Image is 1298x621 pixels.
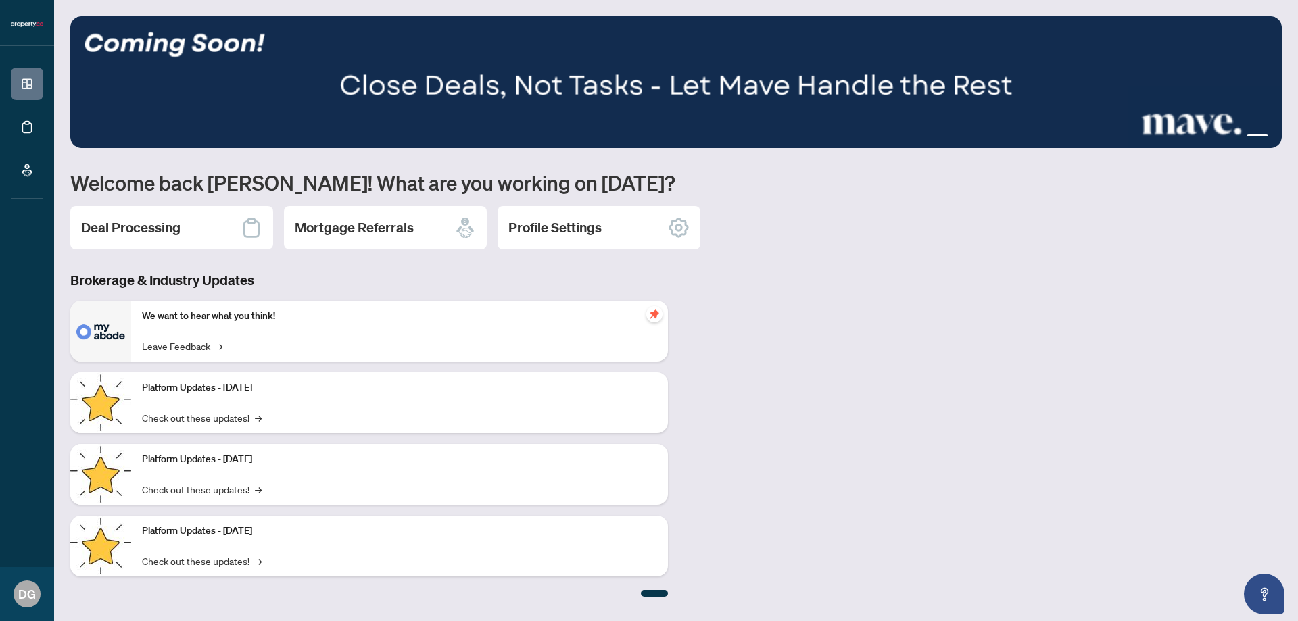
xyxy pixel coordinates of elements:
p: Platform Updates - [DATE] [142,524,657,539]
img: Slide 2 [70,16,1282,148]
span: DG [18,585,36,603]
a: Check out these updates!→ [142,410,262,425]
span: → [216,339,222,353]
span: → [255,482,262,497]
button: 1 [1225,134,1230,140]
h2: Mortgage Referrals [295,218,414,237]
img: We want to hear what you think! [70,301,131,362]
span: → [255,410,262,425]
button: 3 [1247,134,1268,140]
button: Open asap [1244,574,1284,614]
img: logo [11,20,43,28]
span: pushpin [646,306,663,322]
img: Platform Updates - July 21, 2025 [70,372,131,433]
a: Check out these updates!→ [142,482,262,497]
h2: Profile Settings [508,218,602,237]
h1: Welcome back [PERSON_NAME]! What are you working on [DATE]? [70,170,1282,195]
p: Platform Updates - [DATE] [142,380,657,395]
span: → [255,553,262,568]
h2: Deal Processing [81,218,181,237]
a: Leave Feedback→ [142,339,222,353]
a: Check out these updates!→ [142,553,262,568]
p: Platform Updates - [DATE] [142,452,657,467]
img: Platform Updates - June 23, 2025 [70,516,131,576]
img: Platform Updates - July 8, 2025 [70,444,131,505]
h3: Brokerage & Industry Updates [70,271,668,290]
p: We want to hear what you think! [142,309,657,324]
button: 2 [1236,134,1241,140]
